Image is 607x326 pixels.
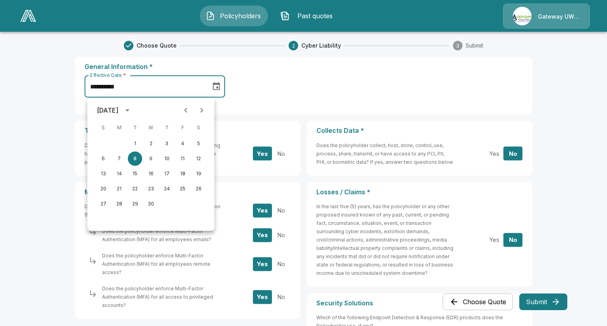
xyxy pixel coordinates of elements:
span: Thursday [160,120,174,136]
button: 20 [96,182,110,196]
button: 3 [160,136,174,151]
button: 18 [175,167,190,181]
button: No [272,228,291,242]
button: calendar view is open, switch to year view [121,104,134,117]
p: Security Solutions [316,299,523,307]
button: 6 [96,151,110,166]
button: 7 [112,151,126,166]
span: Tuesday [128,120,142,136]
h6: Does the policyholder enforce Multi-Factor Authentication (MFA) for all access to privileged acco... [102,284,228,309]
button: 5 [191,136,206,151]
button: 23 [144,182,158,196]
h6: Does the policyholder provide mandatory security training to all employees annually and ensure th... [85,141,222,166]
button: 2 [144,136,158,151]
button: Submit [519,293,567,310]
button: 22 [128,182,142,196]
span: Past quotes [293,11,337,21]
button: 19 [191,167,206,181]
button: 21 [112,182,126,196]
p: Multi-Factor Authentication * [85,188,291,196]
button: No [272,147,291,161]
button: 1 [128,136,142,151]
button: 11 [175,151,190,166]
button: Previous month [178,102,194,118]
button: 28 [112,197,126,211]
div: [DATE] [97,105,118,115]
button: No [272,257,291,271]
img: Policyholders Icon [206,11,215,21]
button: 16 [144,167,158,181]
span: Friday [175,120,190,136]
button: Yes [253,257,272,271]
h6: Does the policyholder enforce Multi-Factor Authentication (MFA)? [85,202,222,219]
button: Choose date, selected date is Apr 8, 2025 [208,79,224,94]
button: 30 [144,197,158,211]
span: Wednesday [144,120,158,136]
p: Training / Compliance * [85,127,291,134]
button: Next month [194,102,210,118]
img: Past quotes Icon [280,11,290,21]
h6: Does the policyholder enforce Multi-Factor Authentication (MFA) for all employees emails? [102,227,228,244]
button: Yes [485,147,504,161]
button: No [503,233,522,247]
span: Saturday [191,120,206,136]
span: Submit [466,42,483,50]
button: 25 [175,182,190,196]
text: 3 [456,43,459,49]
button: 17 [160,167,174,181]
button: Past quotes IconPast quotes [274,6,343,26]
h6: Does the policyholder enforce Multi-Factor Authentication (MFA) for all employees remote access? [102,251,228,276]
img: AA Logo [20,10,36,22]
button: No [272,290,291,304]
span: Policyholders [218,11,262,21]
button: Yes [253,204,272,218]
h6: In the last five (5) years, has the policyholder or any other proposed insured known of any past,... [316,202,454,277]
h6: Does the policyholder collect, host, store, control, use, process, share, transmit, or have acces... [316,141,454,166]
text: 2 [292,43,295,49]
button: 26 [191,182,206,196]
p: Collects Data * [316,127,523,134]
button: 15 [128,167,142,181]
span: Choose Quote [137,42,177,50]
span: Monday [112,120,126,136]
button: 29 [128,197,142,211]
button: 9 [144,151,158,166]
button: 8 [128,151,142,166]
label: Effective Date [90,72,125,79]
button: Policyholders IconPolicyholders [200,6,268,26]
button: Yes [253,290,272,304]
button: No [272,204,291,218]
button: Yes [253,147,272,161]
button: 4 [175,136,190,151]
button: 12 [191,151,206,166]
button: 27 [96,197,110,211]
button: 10 [160,151,174,166]
p: Losses / Claims * [316,188,523,196]
button: 14 [112,167,126,181]
span: Cyber Liability [301,42,341,50]
button: Choose Quote [443,293,513,310]
button: No [503,147,522,161]
button: 24 [160,182,174,196]
button: Yes [485,233,504,247]
p: General Information * [85,63,523,71]
button: 13 [96,167,110,181]
span: Sunday [96,120,110,136]
button: Yes [253,228,272,242]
